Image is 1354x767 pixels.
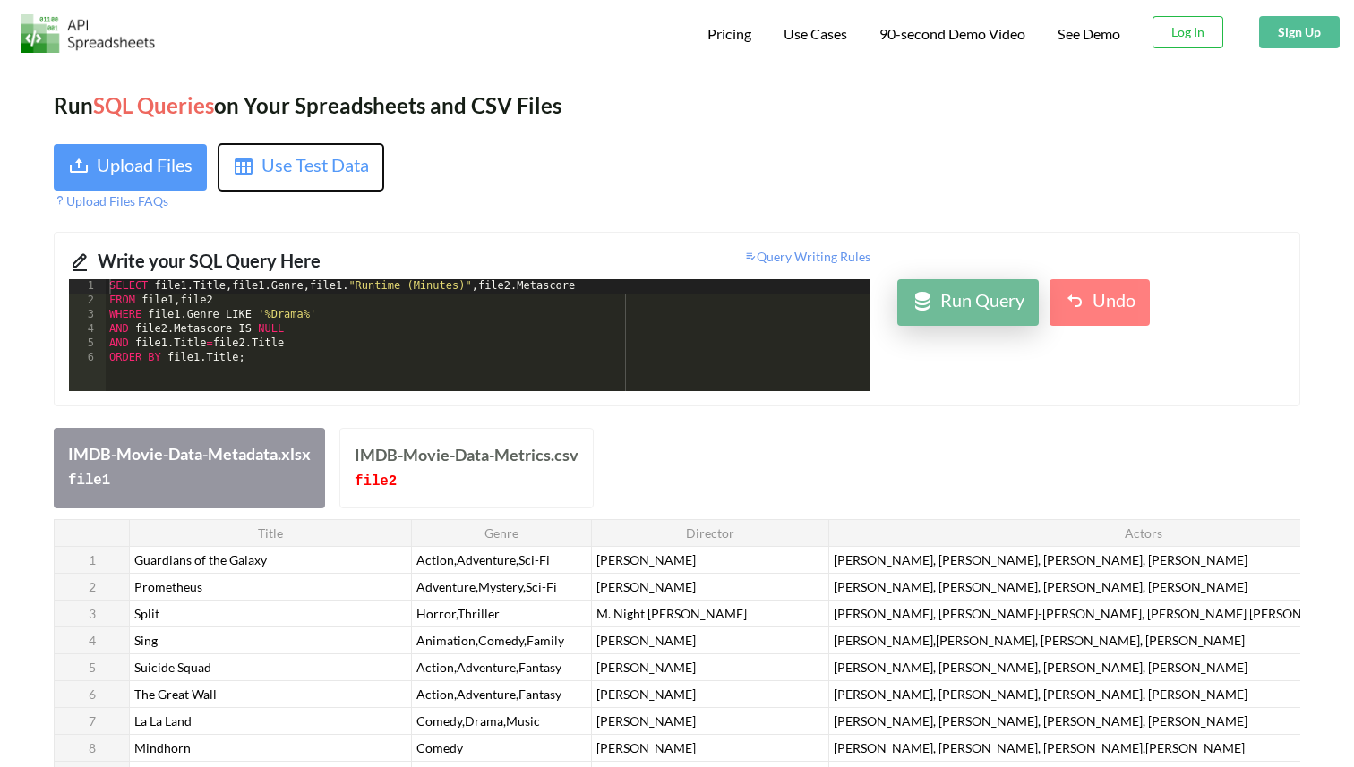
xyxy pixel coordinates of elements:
[54,89,1300,122] div: Run on Your Spreadsheets and CSV Files
[69,351,106,365] div: 6
[413,710,544,732] span: Comedy,Drama,Music
[55,680,130,707] th: 6
[413,575,561,598] span: Adventure,Mystery,Sci-Fi
[68,442,311,466] div: IMDB-Movie-Data-Metadata.xlsx
[261,151,369,183] div: Use Test Data
[592,519,829,546] th: Director
[413,549,553,571] span: Action,Adventure,Sci-Fi
[593,683,699,705] span: [PERSON_NAME]
[93,92,214,118] span: SQL Queries
[1058,25,1120,44] a: See Demo
[55,600,130,626] th: 3
[593,737,699,759] span: [PERSON_NAME]
[55,734,130,761] th: 8
[1050,279,1150,326] button: Undo
[68,473,110,489] code: file 1
[413,629,568,652] span: Animation,Comedy,Family
[744,249,870,264] span: Query Writing Rules
[69,322,106,337] div: 4
[593,575,699,598] span: [PERSON_NAME]
[355,443,578,467] div: IMDB-Movie-Data-Metrics.csv
[69,279,106,294] div: 1
[413,656,565,678] span: Action,Adventure,Fantasy
[412,519,592,546] th: Genre
[97,151,193,183] div: Upload Files
[69,337,106,351] div: 5
[130,519,412,546] th: Title
[54,193,168,209] span: Upload Files FAQs
[218,143,384,192] button: Use Test Data
[830,656,1251,678] span: [PERSON_NAME], [PERSON_NAME], [PERSON_NAME], [PERSON_NAME]
[131,602,163,625] span: Split
[55,573,130,600] th: 2
[593,602,750,625] span: M. Night [PERSON_NAME]
[1259,16,1340,48] button: Sign Up
[55,653,130,680] th: 5
[707,25,751,42] span: Pricing
[21,14,155,53] img: Logo.png
[131,710,195,732] span: La La Land
[830,629,1248,652] span: [PERSON_NAME],[PERSON_NAME], [PERSON_NAME], [PERSON_NAME]
[593,549,699,571] span: [PERSON_NAME]
[940,286,1024,319] div: Run Query
[897,279,1039,326] button: Run Query
[69,308,106,322] div: 3
[784,25,847,42] span: Use Cases
[131,549,270,571] span: Guardians of the Galaxy
[830,710,1251,732] span: [PERSON_NAME], [PERSON_NAME], [PERSON_NAME], [PERSON_NAME]
[1153,16,1223,48] button: Log In
[1093,286,1135,319] div: Undo
[879,27,1025,41] span: 90-second Demo Video
[55,626,130,653] th: 4
[593,710,699,732] span: [PERSON_NAME]
[55,707,130,734] th: 7
[355,473,397,490] code: file 2
[55,546,130,573] th: 1
[54,144,207,191] button: Upload Files
[413,602,503,625] span: Horror,Thriller
[830,737,1248,759] span: [PERSON_NAME], [PERSON_NAME], [PERSON_NAME],[PERSON_NAME]
[830,575,1251,598] span: [PERSON_NAME], [PERSON_NAME], [PERSON_NAME], [PERSON_NAME]
[69,294,106,308] div: 2
[593,656,699,678] span: [PERSON_NAME]
[98,247,457,279] div: Write your SQL Query Here
[830,549,1251,571] span: [PERSON_NAME], [PERSON_NAME], [PERSON_NAME], [PERSON_NAME]
[131,629,161,652] span: Sing
[413,737,467,759] span: Comedy
[830,683,1251,705] span: [PERSON_NAME], [PERSON_NAME], [PERSON_NAME], [PERSON_NAME]
[131,737,194,759] span: Mindhorn
[593,629,699,652] span: [PERSON_NAME]
[413,683,565,705] span: Action,Adventure,Fantasy
[131,656,215,678] span: Suicide Squad
[131,575,206,598] span: Prometheus
[131,683,220,705] span: The Great Wall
